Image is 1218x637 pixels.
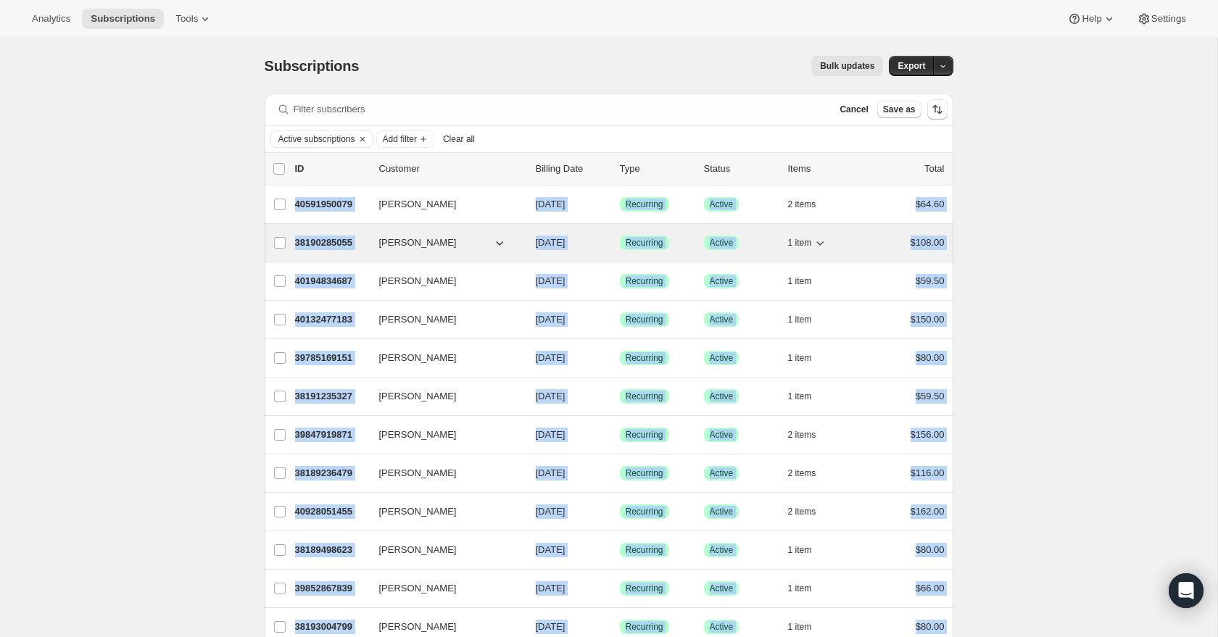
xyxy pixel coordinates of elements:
[379,162,524,176] p: Customer
[916,583,945,594] span: $66.00
[295,504,368,519] p: 40928051455
[788,391,812,402] span: 1 item
[295,312,368,327] p: 40132477183
[916,621,945,632] span: $80.00
[295,543,368,557] p: 38189498623
[626,544,663,556] span: Recurring
[376,130,434,148] button: Add filter
[911,429,945,440] span: $156.00
[370,231,515,254] button: [PERSON_NAME]
[295,617,945,637] div: 38193004799[PERSON_NAME][DATE]SuccessRecurringSuccessActive1 item$80.00
[379,197,457,212] span: [PERSON_NAME]
[916,391,945,401] span: $59.50
[788,309,828,330] button: 1 item
[295,386,945,407] div: 38191235327[PERSON_NAME][DATE]SuccessRecurringSuccessActive1 item$59.50
[788,578,828,599] button: 1 item
[710,314,734,325] span: Active
[626,429,663,441] span: Recurring
[370,270,515,293] button: [PERSON_NAME]
[23,9,79,29] button: Analytics
[788,233,828,253] button: 1 item
[536,162,608,176] p: Billing Date
[788,463,832,483] button: 2 items
[788,467,816,479] span: 2 items
[91,13,155,25] span: Subscriptions
[811,56,883,76] button: Bulk updates
[370,500,515,523] button: [PERSON_NAME]
[916,199,945,209] span: $64.60
[536,506,565,517] span: [DATE]
[788,583,812,594] span: 1 item
[370,346,515,370] button: [PERSON_NAME]
[536,391,565,401] span: [DATE]
[916,544,945,555] span: $80.00
[626,314,663,325] span: Recurring
[710,467,734,479] span: Active
[295,463,945,483] div: 38189236479[PERSON_NAME][DATE]SuccessRecurringSuccessActive2 items$116.00
[379,351,457,365] span: [PERSON_NAME]
[626,275,663,287] span: Recurring
[788,617,828,637] button: 1 item
[1128,9,1195,29] button: Settings
[536,621,565,632] span: [DATE]
[379,236,457,250] span: [PERSON_NAME]
[379,274,457,288] span: [PERSON_NAME]
[788,271,828,291] button: 1 item
[788,314,812,325] span: 1 item
[916,275,945,286] span: $59.50
[295,466,368,480] p: 38189236479
[788,540,828,560] button: 1 item
[911,314,945,325] span: $150.00
[536,237,565,248] span: [DATE]
[898,60,925,72] span: Export
[626,583,663,594] span: Recurring
[820,60,874,72] span: Bulk updates
[788,506,816,517] span: 2 items
[710,237,734,249] span: Active
[379,581,457,596] span: [PERSON_NAME]
[626,621,663,633] span: Recurring
[788,544,812,556] span: 1 item
[383,133,417,145] span: Add filter
[911,237,945,248] span: $108.00
[788,237,812,249] span: 1 item
[536,314,565,325] span: [DATE]
[788,425,832,445] button: 2 items
[834,101,874,118] button: Cancel
[710,429,734,441] span: Active
[626,237,663,249] span: Recurring
[295,309,945,330] div: 40132477183[PERSON_NAME][DATE]SuccessRecurringSuccessActive1 item$150.00
[295,162,945,176] div: IDCustomerBilling DateTypeStatusItemsTotal
[788,275,812,287] span: 1 item
[271,131,355,147] button: Active subscriptions
[295,425,945,445] div: 39847919871[PERSON_NAME][DATE]SuccessRecurringSuccessActive2 items$156.00
[877,101,921,118] button: Save as
[294,99,826,120] input: Filter subscribers
[370,385,515,408] button: [PERSON_NAME]
[355,131,370,147] button: Clear
[437,130,481,148] button: Clear all
[788,348,828,368] button: 1 item
[265,58,360,74] span: Subscriptions
[788,386,828,407] button: 1 item
[370,538,515,562] button: [PERSON_NAME]
[626,467,663,479] span: Recurring
[536,352,565,363] span: [DATE]
[295,501,945,522] div: 40928051455[PERSON_NAME][DATE]SuccessRecurringSuccessActive2 items$162.00
[443,133,475,145] span: Clear all
[710,621,734,633] span: Active
[370,308,515,331] button: [PERSON_NAME]
[626,199,663,210] span: Recurring
[710,391,734,402] span: Active
[295,389,368,404] p: 38191235327
[626,391,663,402] span: Recurring
[379,620,457,634] span: [PERSON_NAME]
[82,9,164,29] button: Subscriptions
[295,274,368,288] p: 40194834687
[536,275,565,286] span: [DATE]
[295,271,945,291] div: 40194834687[PERSON_NAME][DATE]SuccessRecurringSuccessActive1 item$59.50
[916,352,945,363] span: $80.00
[788,621,812,633] span: 1 item
[788,162,861,176] div: Items
[911,506,945,517] span: $162.00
